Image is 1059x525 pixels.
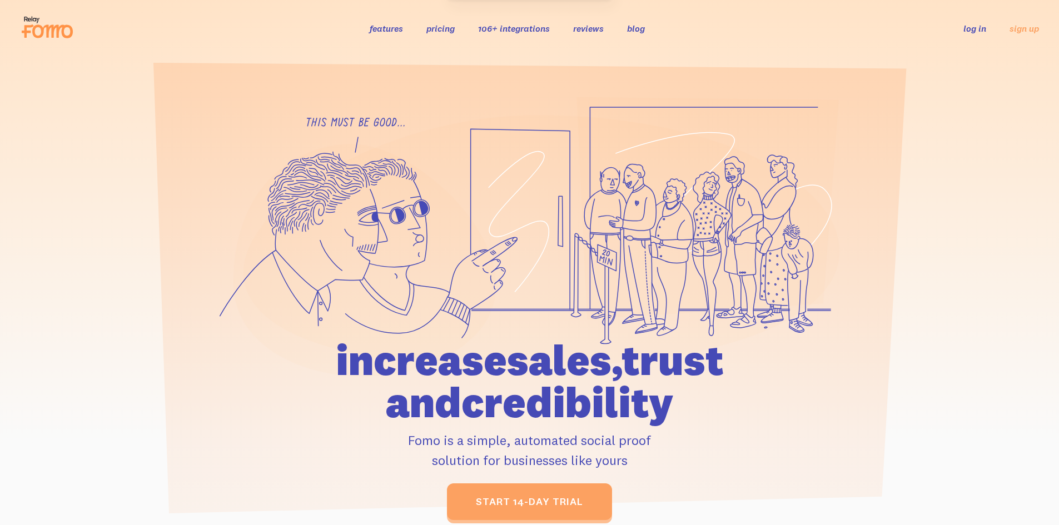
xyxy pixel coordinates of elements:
[272,430,787,470] p: Fomo is a simple, automated social proof solution for businesses like yours
[272,339,787,423] h1: increase sales, trust and credibility
[627,23,645,34] a: blog
[963,23,986,34] a: log in
[573,23,604,34] a: reviews
[447,483,612,520] a: start 14-day trial
[1010,23,1039,34] a: sign up
[478,23,550,34] a: 106+ integrations
[426,23,455,34] a: pricing
[370,23,403,34] a: features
